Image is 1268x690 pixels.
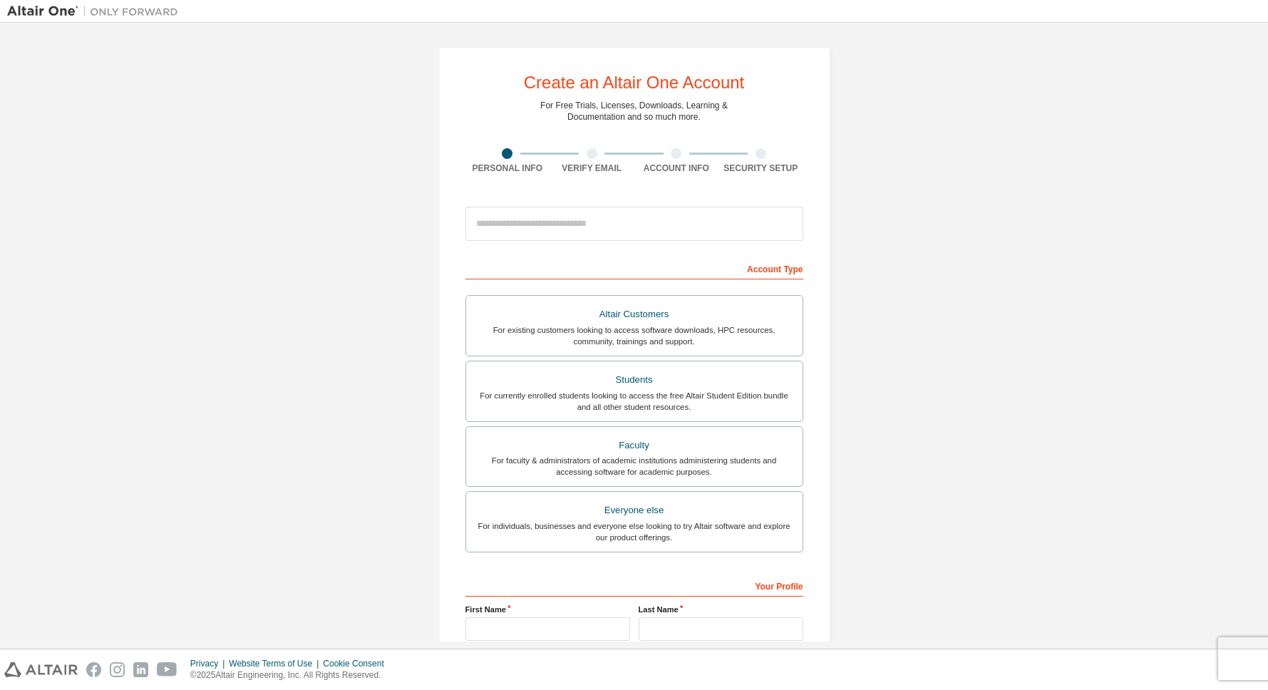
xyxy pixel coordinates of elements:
div: Account Type [465,257,803,279]
div: Cookie Consent [323,658,392,669]
div: Everyone else [475,500,794,520]
img: altair_logo.svg [4,662,78,677]
div: For individuals, businesses and everyone else looking to try Altair software and explore our prod... [475,520,794,543]
div: Privacy [190,658,229,669]
img: youtube.svg [157,662,177,677]
div: Personal Info [465,163,550,174]
div: Website Terms of Use [229,658,323,669]
img: instagram.svg [110,662,125,677]
div: Security Setup [718,163,803,174]
img: facebook.svg [86,662,101,677]
div: For faculty & administrators of academic institutions administering students and accessing softwa... [475,455,794,478]
img: Altair One [7,4,185,19]
div: Students [475,370,794,390]
label: First Name [465,604,630,615]
div: Faculty [475,436,794,455]
label: Last Name [639,604,803,615]
img: linkedin.svg [133,662,148,677]
p: © 2025 Altair Engineering, Inc. All Rights Reserved. [190,669,393,681]
div: For Free Trials, Licenses, Downloads, Learning & Documentation and so much more. [540,100,728,123]
div: Verify Email [550,163,634,174]
div: For currently enrolled students looking to access the free Altair Student Edition bundle and all ... [475,390,794,413]
div: Altair Customers [475,304,794,324]
div: Account Info [634,163,719,174]
div: Create an Altair One Account [524,74,745,91]
div: For existing customers looking to access software downloads, HPC resources, community, trainings ... [475,324,794,347]
div: Your Profile [465,574,803,597]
